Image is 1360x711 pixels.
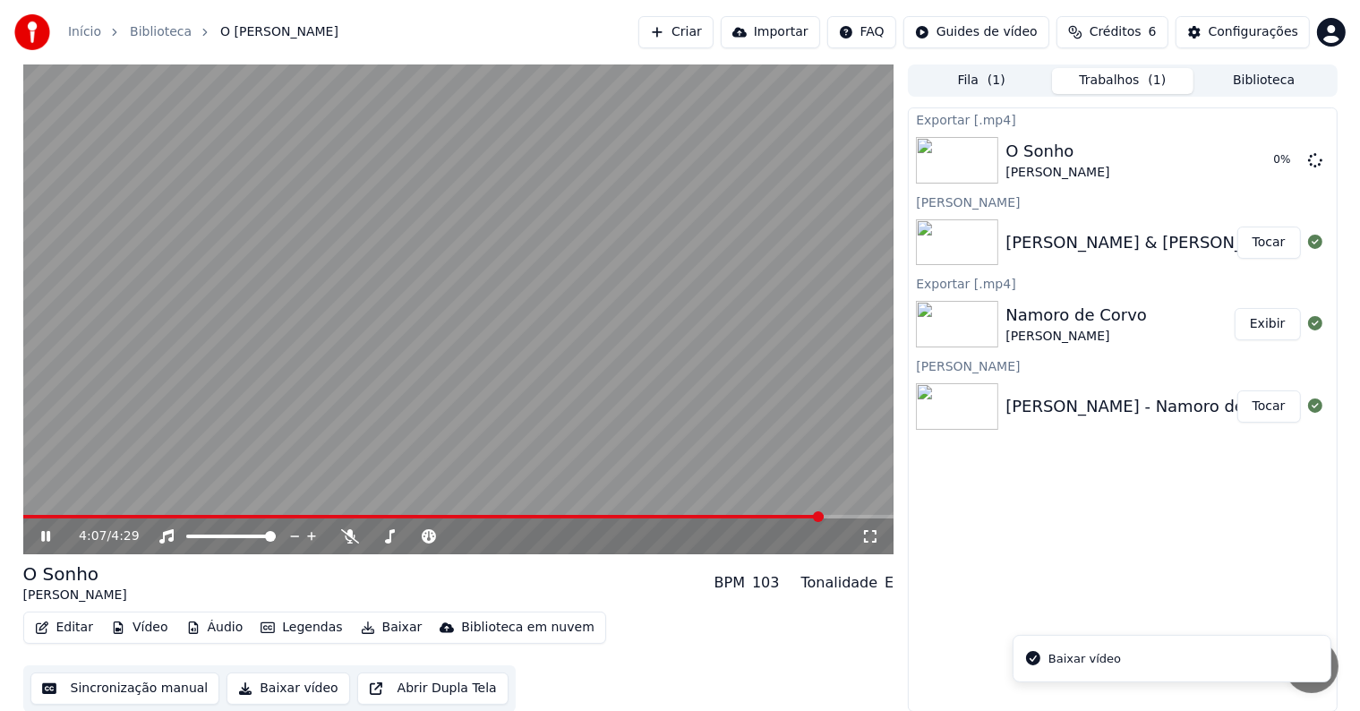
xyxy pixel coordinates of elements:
[1149,23,1157,41] span: 6
[752,572,780,594] div: 103
[104,615,175,640] button: Vídeo
[1274,153,1301,167] div: 0 %
[68,23,101,41] a: Início
[1005,164,1109,182] div: [PERSON_NAME]
[909,191,1336,212] div: [PERSON_NAME]
[827,16,896,48] button: FAQ
[1237,227,1301,259] button: Tocar
[220,23,338,41] span: O [PERSON_NAME]
[79,527,122,545] div: /
[79,527,107,545] span: 4:07
[1005,139,1109,164] div: O Sonho
[1193,68,1335,94] button: Biblioteca
[28,615,100,640] button: Editar
[1209,23,1298,41] div: Configurações
[638,16,714,48] button: Criar
[1048,650,1121,668] div: Baixar vídeo
[1005,328,1147,346] div: [PERSON_NAME]
[1005,303,1147,328] div: Namoro de Corvo
[130,23,192,41] a: Biblioteca
[23,561,127,587] div: O Sonho
[1052,68,1193,94] button: Trabalhos
[1148,72,1166,90] span: ( 1 )
[1176,16,1310,48] button: Configurações
[911,68,1052,94] button: Fila
[903,16,1049,48] button: Guides de vídeo
[253,615,349,640] button: Legendas
[909,355,1336,376] div: [PERSON_NAME]
[1090,23,1142,41] span: Créditos
[357,672,509,705] button: Abrir Dupla Tela
[1235,308,1301,340] button: Exibir
[909,108,1336,130] div: Exportar [.mp4]
[801,572,878,594] div: Tonalidade
[1005,394,1296,419] div: [PERSON_NAME] - Namoro de Corvo
[227,672,349,705] button: Baixar vídeo
[988,72,1005,90] span: ( 1 )
[23,587,127,604] div: [PERSON_NAME]
[909,272,1336,294] div: Exportar [.mp4]
[30,672,220,705] button: Sincronização manual
[354,615,430,640] button: Baixar
[68,23,338,41] nav: breadcrumb
[1237,390,1301,423] button: Tocar
[461,619,594,637] div: Biblioteca em nuvem
[721,16,820,48] button: Importar
[714,572,745,594] div: BPM
[111,527,139,545] span: 4:29
[1056,16,1168,48] button: Créditos6
[885,572,894,594] div: E
[14,14,50,50] img: youka
[179,615,251,640] button: Áudio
